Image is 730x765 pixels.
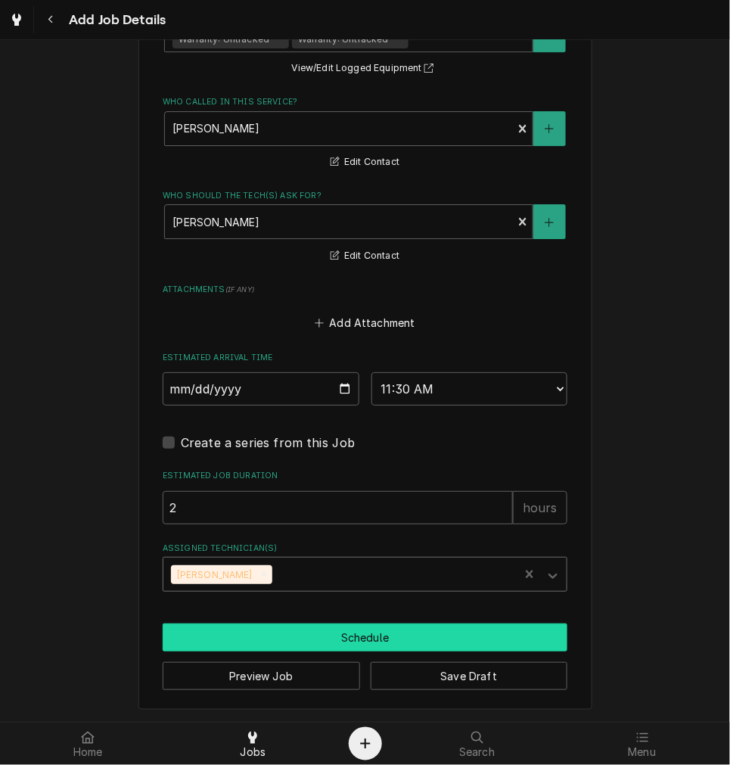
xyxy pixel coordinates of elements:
div: Button Group [163,624,567,690]
label: Attachments [163,284,567,296]
button: Edit Contact [328,247,402,266]
span: Home [73,747,103,759]
div: Attachments [163,284,567,334]
div: [PERSON_NAME] [171,565,256,585]
a: Jobs [171,726,334,762]
button: Create New Contact [533,111,565,146]
div: Button Group Row [163,624,567,651]
span: Menu [629,747,657,759]
label: Estimated Job Duration [163,470,567,482]
label: Assigned Technician(s) [163,543,567,555]
input: Date [163,372,359,406]
span: Add Job Details [64,10,166,30]
button: Schedule [163,624,567,651]
label: Create a series from this Job [181,434,356,452]
span: Mahlkonig E65GBW Warranty: Untracked [298,20,389,45]
span: Search [459,747,495,759]
svg: Create New Contact [545,123,554,134]
a: Home [6,726,169,762]
span: Mahlkonig E65 GBW Warranty: Untracked [179,20,269,45]
a: Menu [561,726,724,762]
div: Remove Damon Rinehart [256,565,272,585]
div: Assigned Technician(s) [163,543,567,592]
a: Go to Jobs [3,6,30,33]
div: Who should the tech(s) ask for? [163,190,567,265]
a: Search [396,726,559,762]
div: Estimated Job Duration [163,470,567,524]
span: Jobs [241,747,266,759]
button: Create Object [349,727,382,760]
label: Who should the tech(s) ask for? [163,190,567,202]
button: Create New Contact [533,204,565,239]
button: Add Attachment [312,313,418,334]
button: Preview Job [163,662,360,690]
div: Who called in this service? [163,96,567,171]
div: Button Group Row [163,651,567,690]
label: Estimated Arrival Time [163,352,567,364]
svg: Create New Contact [545,217,554,228]
div: Estimated Arrival Time [163,352,567,406]
button: Navigate back [37,6,64,33]
label: Who called in this service? [163,96,567,108]
button: Edit Contact [328,153,402,172]
button: View/Edit Logged Equipment [290,59,441,78]
div: hours [513,491,567,524]
button: Save Draft [371,662,568,690]
span: ( if any ) [225,285,254,294]
select: Time Select [371,372,568,406]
